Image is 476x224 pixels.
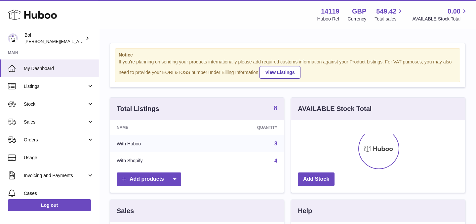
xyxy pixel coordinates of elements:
a: View Listings [259,66,300,79]
strong: 14119 [321,7,339,16]
a: 8 [274,105,277,113]
span: [PERSON_NAME][EMAIL_ADDRESS][DOMAIN_NAME] [24,39,133,44]
a: 8 [274,141,277,146]
h3: AVAILABLE Stock Total [298,104,372,113]
span: Sales [24,119,87,125]
div: Currency [348,16,367,22]
span: My Dashboard [24,65,94,72]
strong: Notice [119,52,456,58]
th: Quantity [204,120,284,135]
span: 0.00 [448,7,460,16]
h3: Sales [117,206,134,215]
h3: Total Listings [117,104,159,113]
a: 0.00 AVAILABLE Stock Total [412,7,468,22]
a: Add products [117,172,181,186]
img: james.enever@bolfoods.com [8,33,18,43]
span: Stock [24,101,87,107]
strong: GBP [352,7,366,16]
span: Listings [24,83,87,90]
span: Invoicing and Payments [24,172,87,179]
a: Add Stock [298,172,335,186]
strong: 8 [274,105,277,111]
a: Log out [8,199,91,211]
span: Orders [24,137,87,143]
th: Name [110,120,204,135]
h3: Help [298,206,312,215]
a: 4 [274,158,277,164]
span: Total sales [375,16,404,22]
td: With Huboo [110,135,204,152]
span: AVAILABLE Stock Total [412,16,468,22]
span: 549.42 [376,7,396,16]
a: 549.42 Total sales [375,7,404,22]
span: Cases [24,190,94,197]
div: If you're planning on sending your products internationally please add required customs informati... [119,59,456,79]
div: Bol [24,32,84,45]
div: Huboo Ref [317,16,339,22]
td: With Shopify [110,152,204,169]
span: Usage [24,155,94,161]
